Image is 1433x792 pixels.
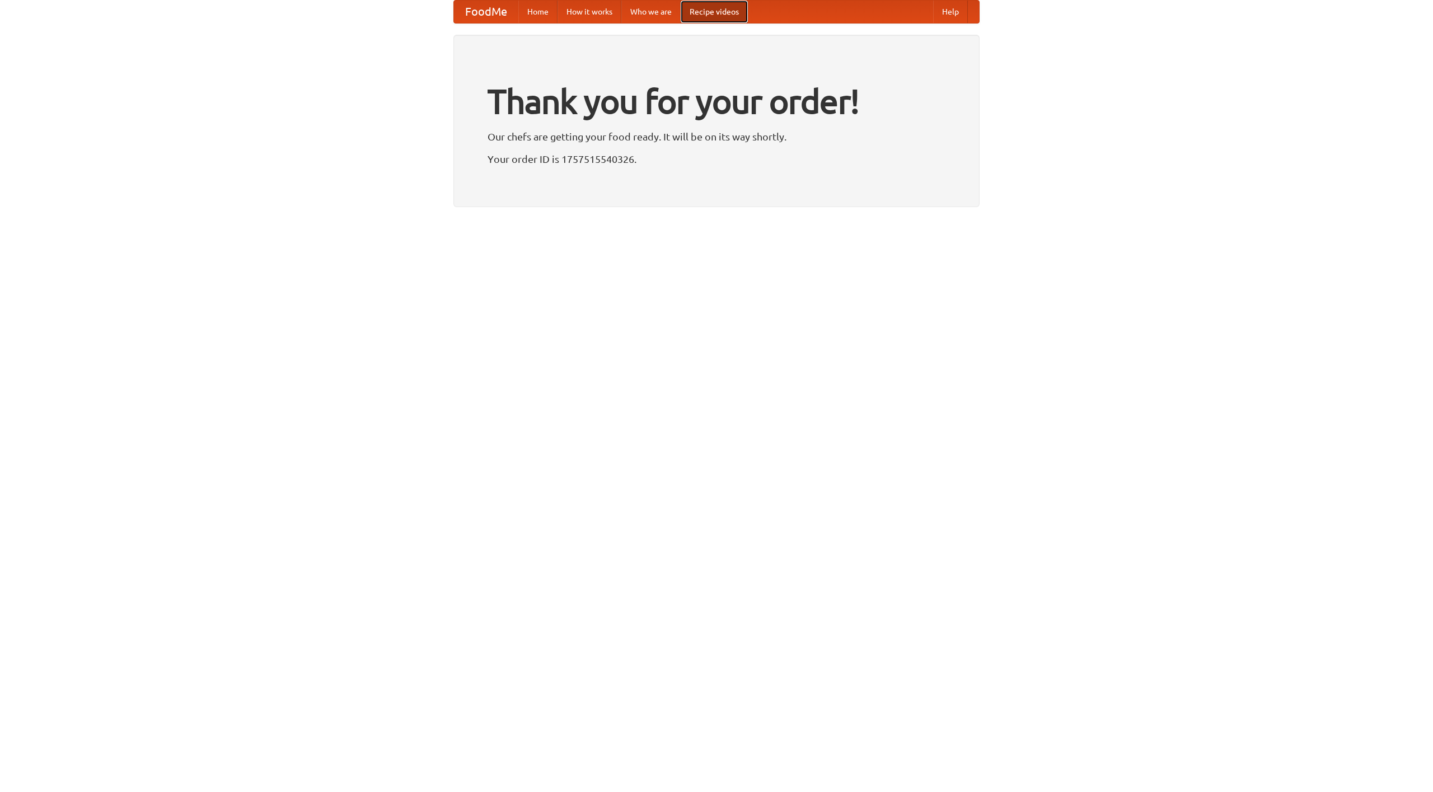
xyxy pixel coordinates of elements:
a: Who we are [621,1,681,23]
a: Recipe videos [681,1,748,23]
a: Help [933,1,968,23]
a: How it works [558,1,621,23]
a: FoodMe [454,1,518,23]
a: Home [518,1,558,23]
p: Our chefs are getting your food ready. It will be on its way shortly. [488,128,945,145]
h1: Thank you for your order! [488,74,945,128]
p: Your order ID is 1757515540326. [488,151,945,167]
